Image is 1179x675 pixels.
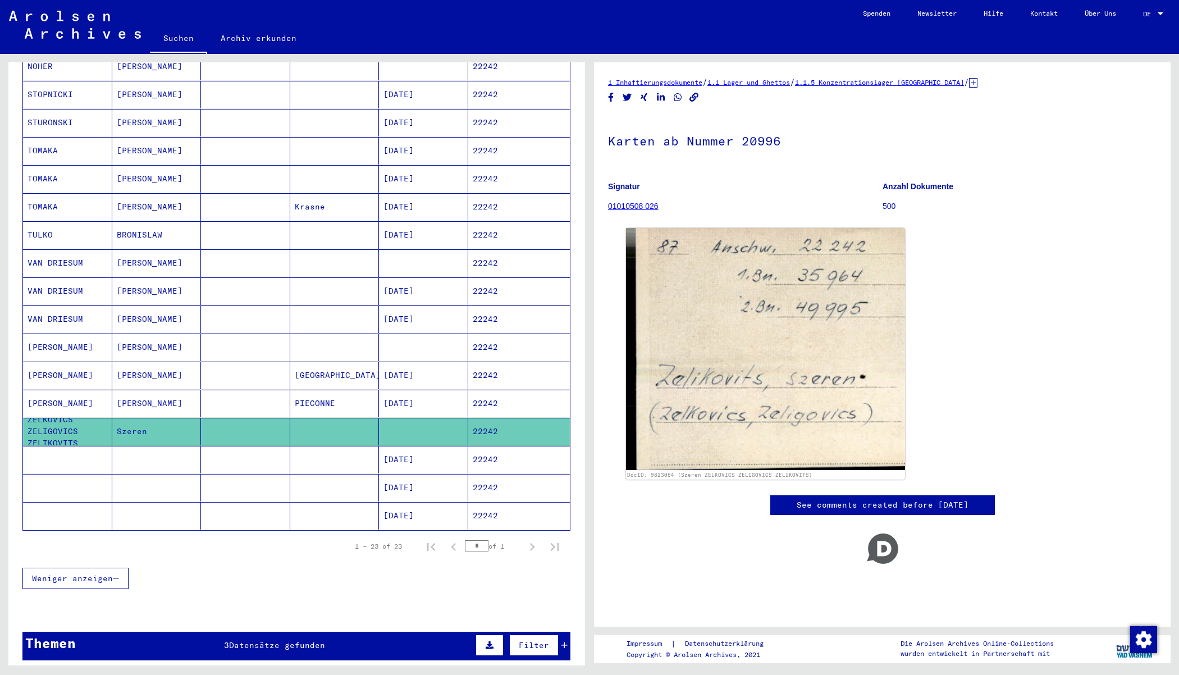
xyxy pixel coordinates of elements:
mat-cell: [PERSON_NAME] [112,81,202,108]
mat-cell: [DATE] [379,446,468,473]
div: | [627,638,777,650]
mat-cell: [DATE] [379,362,468,389]
button: Weniger anzeigen [22,568,129,589]
div: Zustimmung ändern [1130,626,1157,653]
button: Share on Twitter [622,90,633,104]
mat-cell: [PERSON_NAME] [112,109,202,136]
mat-cell: 22242 [468,193,570,221]
button: First page [420,535,442,558]
mat-cell: ZELKOVICS ZELIGOVICS ZELIKOVITS [23,418,112,445]
p: wurden entwickelt in Partnerschaft mit [901,649,1054,659]
mat-cell: 22242 [468,446,570,473]
mat-cell: [PERSON_NAME] [112,137,202,165]
a: Datenschutzerklärung [676,638,777,650]
mat-cell: 22242 [468,334,570,361]
mat-cell: Szeren [112,418,202,445]
mat-cell: 22242 [468,474,570,501]
mat-cell: Krasne [290,193,380,221]
p: Copyright © Arolsen Archives, 2021 [627,650,777,660]
mat-cell: [PERSON_NAME] [112,193,202,221]
a: Impressum [627,638,671,650]
mat-cell: NOHER [23,53,112,80]
mat-cell: VAN DRIESUM [23,249,112,277]
mat-cell: 22242 [468,137,570,165]
mat-cell: [PERSON_NAME] [23,362,112,389]
mat-cell: 22242 [468,277,570,305]
button: Copy link [688,90,700,104]
img: yv_logo.png [1114,635,1156,663]
mat-cell: [DATE] [379,502,468,530]
img: 001.jpg [626,228,905,470]
mat-cell: [PERSON_NAME] [112,390,202,417]
button: Share on Xing [638,90,650,104]
mat-cell: 22242 [468,109,570,136]
mat-cell: 22242 [468,81,570,108]
p: Die Arolsen Archives Online-Collections [901,638,1054,649]
mat-cell: 22242 [468,362,570,389]
mat-cell: [PERSON_NAME] [112,277,202,305]
button: Filter [509,635,559,656]
mat-cell: [DATE] [379,137,468,165]
button: Previous page [442,535,465,558]
span: / [964,77,969,87]
mat-cell: [PERSON_NAME] [23,390,112,417]
mat-cell: [DATE] [379,193,468,221]
a: Archiv erkunden [207,25,310,52]
mat-cell: [DATE] [379,109,468,136]
mat-cell: 22242 [468,305,570,333]
button: Share on Facebook [605,90,617,104]
span: Weniger anzeigen [32,573,113,583]
mat-cell: STURONSKI [23,109,112,136]
mat-cell: [DATE] [379,305,468,333]
mat-cell: STOPNICKI [23,81,112,108]
button: Next page [521,535,543,558]
a: 1 Inhaftierungsdokumente [608,78,702,86]
span: 3 [224,640,229,650]
mat-cell: VAN DRIESUM [23,305,112,333]
mat-cell: [PERSON_NAME] [112,362,202,389]
mat-cell: [DATE] [379,277,468,305]
mat-cell: [DATE] [379,474,468,501]
button: Share on WhatsApp [672,90,684,104]
div: Themen [25,633,76,653]
mat-cell: [DATE] [379,165,468,193]
span: DE [1143,10,1155,18]
div: 1 – 23 of 23 [355,541,402,551]
mat-cell: 22242 [468,418,570,445]
img: Zustimmung ändern [1130,626,1157,653]
mat-cell: [PERSON_NAME] [112,53,202,80]
mat-cell: [DATE] [379,81,468,108]
b: Signatur [608,182,640,191]
h1: Karten ab Nummer 20996 [608,115,1157,165]
mat-cell: [PERSON_NAME] [112,305,202,333]
mat-cell: 22242 [468,221,570,249]
mat-cell: [PERSON_NAME] [112,165,202,193]
mat-cell: [GEOGRAPHIC_DATA] [290,362,380,389]
mat-cell: [PERSON_NAME] [112,249,202,277]
mat-cell: [PERSON_NAME] [23,334,112,361]
span: / [702,77,707,87]
a: See comments created before [DATE] [797,499,968,511]
mat-cell: 22242 [468,502,570,530]
a: 1.1 Lager und Ghettos [707,78,790,86]
b: Anzahl Dokumente [883,182,953,191]
a: 1.1.5 Konzentrationslager [GEOGRAPHIC_DATA] [795,78,964,86]
a: 01010508 026 [608,202,659,211]
mat-cell: TOMAKA [23,165,112,193]
mat-cell: [DATE] [379,221,468,249]
mat-cell: 22242 [468,165,570,193]
mat-cell: 22242 [468,249,570,277]
mat-cell: VAN DRIESUM [23,277,112,305]
a: DocID: 9823064 (Szeren ZELKOVICS ZELIGOVICS ZELIKOVITS) [627,472,812,478]
mat-cell: TULKO [23,221,112,249]
p: 500 [883,200,1157,212]
span: Filter [519,640,549,650]
button: Last page [543,535,566,558]
mat-cell: TOMAKA [23,193,112,221]
mat-cell: 22242 [468,53,570,80]
mat-cell: [DATE] [379,390,468,417]
mat-cell: [PERSON_NAME] [112,334,202,361]
button: Share on LinkedIn [655,90,667,104]
div: of 1 [465,541,521,551]
span: Datensätze gefunden [229,640,325,650]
